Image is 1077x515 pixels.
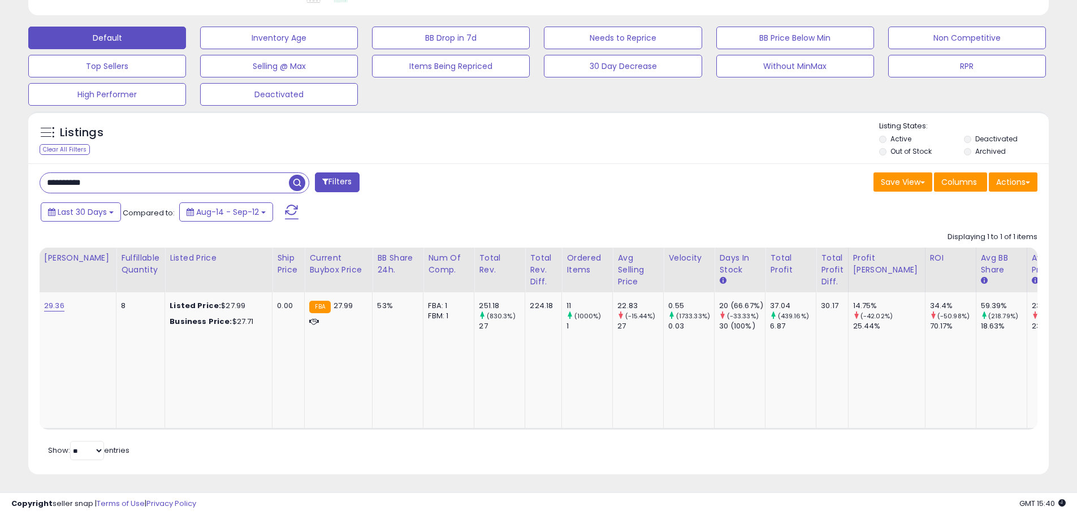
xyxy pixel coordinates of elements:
small: (218.79%) [988,311,1018,321]
small: (-50.98%) [937,311,970,321]
button: Save View [873,172,932,192]
small: Avg BB Share. [981,276,988,286]
small: (-15.44%) [625,311,655,321]
div: $27.71 [170,317,263,327]
small: FBA [309,301,330,313]
div: Avg Win Price [1032,252,1073,276]
div: ROI [930,252,971,264]
button: Filters [315,172,359,192]
div: 34.4% [930,301,976,311]
div: 224.18 [530,301,553,311]
button: Aug-14 - Sep-12 [179,202,273,222]
button: Top Sellers [28,55,186,77]
div: Current Buybox Price [309,252,367,276]
div: 70.17% [930,321,976,331]
label: Out of Stock [890,146,932,156]
label: Archived [975,146,1006,156]
small: (1733.33%) [676,311,711,321]
button: Default [28,27,186,49]
div: Avg BB Share [981,252,1022,276]
small: (830.3%) [487,311,516,321]
span: 2025-10-13 15:40 GMT [1019,498,1066,509]
button: Needs to Reprice [544,27,702,49]
button: Last 30 Days [41,202,121,222]
label: Deactivated [975,134,1018,144]
div: 1 [566,321,612,331]
div: 14.75% [853,301,925,311]
span: Columns [941,176,977,188]
div: 27 [479,321,525,331]
div: 25.44% [853,321,925,331]
button: Non Competitive [888,27,1046,49]
div: 37.04 [770,301,816,311]
a: Privacy Policy [146,498,196,509]
div: Ordered Items [566,252,608,276]
button: High Performer [28,83,186,106]
h5: Listings [60,125,103,141]
span: Aug-14 - Sep-12 [196,206,259,218]
button: 30 Day Decrease [544,55,702,77]
div: 53% [377,301,414,311]
div: Total Profit Diff. [821,252,843,288]
span: 27.99 [334,300,353,311]
div: 6.87 [770,321,816,331]
button: BB Price Below Min [716,27,874,49]
button: Columns [934,172,987,192]
div: 11 [566,301,612,311]
button: Inventory Age [200,27,358,49]
div: 22.83 [617,301,663,311]
div: 0.03 [668,321,714,331]
div: Avg Selling Price [617,252,659,288]
div: Displaying 1 to 1 of 1 items [948,232,1037,243]
small: (439.16%) [778,311,809,321]
a: 29.36 [44,300,64,311]
small: (-33.33%) [727,311,759,321]
small: Days In Stock. [719,276,726,286]
div: Ship Price [277,252,300,276]
b: Business Price: [170,316,232,327]
button: Items Being Repriced [372,55,530,77]
div: FBA: 1 [428,301,465,311]
button: BB Drop in 7d [372,27,530,49]
small: Avg Win Price. [1032,276,1039,286]
button: Actions [989,172,1037,192]
div: FBM: 1 [428,311,465,321]
span: Last 30 Days [58,206,107,218]
a: Terms of Use [97,498,145,509]
b: Listed Price: [170,300,221,311]
div: Num of Comp. [428,252,469,276]
div: $27.99 [170,301,263,311]
div: Clear All Filters [40,144,90,155]
button: Deactivated [200,83,358,106]
div: 20 (66.67%) [719,301,765,311]
div: seller snap | | [11,499,196,509]
div: BB Share 24h. [377,252,418,276]
div: Velocity [668,252,710,264]
div: Days In Stock [719,252,760,276]
div: 0.55 [668,301,714,311]
span: Compared to: [123,207,175,218]
small: (-42.02%) [860,311,893,321]
small: (1000%) [574,311,602,321]
div: 251.18 [479,301,525,311]
p: Listing States: [879,121,1049,132]
div: Fulfillable Quantity [121,252,160,276]
label: Active [890,134,911,144]
div: 8 [121,301,156,311]
button: Selling @ Max [200,55,358,77]
button: RPR [888,55,1046,77]
div: Total Rev. [479,252,520,276]
div: [PERSON_NAME] [44,252,111,264]
div: 0.00 [277,301,296,311]
div: 30.17 [821,301,839,311]
div: 27 [617,321,663,331]
div: Total Rev. Diff. [530,252,557,288]
div: Listed Price [170,252,267,264]
div: 30 (100%) [719,321,765,331]
div: Total Profit [770,252,811,276]
div: 18.63% [981,321,1027,331]
div: Profit [PERSON_NAME] [853,252,920,276]
span: Show: entries [48,445,129,456]
strong: Copyright [11,498,53,509]
div: 59.39% [981,301,1027,311]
